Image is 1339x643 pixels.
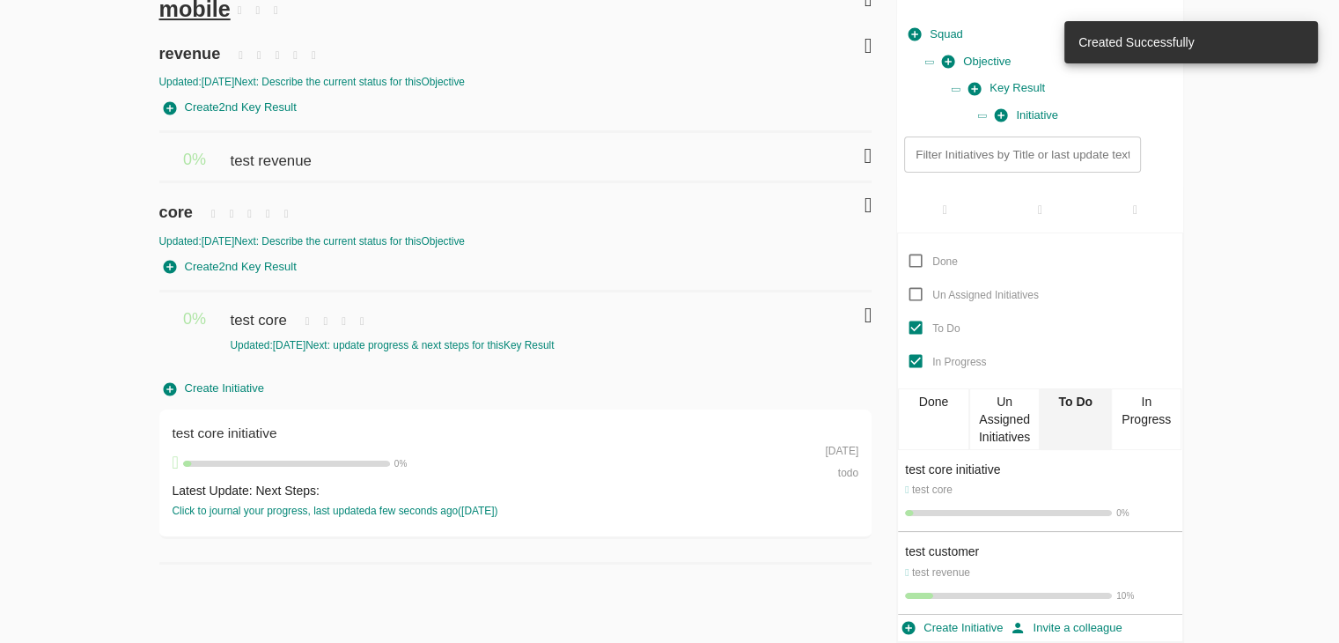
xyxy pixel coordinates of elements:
[164,98,297,118] span: Create 2nd Key Result
[159,94,301,122] button: Create2nd Key Result
[394,459,407,469] span: 0 %
[1116,591,1134,601] span: 10 %
[159,25,225,65] span: revenue
[159,183,197,224] span: core
[909,25,963,45] span: Squad
[159,234,872,249] div: Updated: [DATE] Next: Describe the current status for this Objective
[1111,388,1182,450] div: In Progress
[995,106,1058,126] span: Initiative
[968,78,1045,99] span: Key Result
[1007,615,1126,642] button: Invite a colleague
[173,482,791,499] div: Latest Update: Next Steps:
[183,151,206,168] span: 0 %
[969,388,1041,450] div: Un Assigned Initiatives
[905,565,1174,580] p: test revenue
[1012,618,1122,639] span: Invite a colleague
[1078,35,1195,49] span: Created Successfully
[932,322,960,335] span: To Do
[905,483,1174,498] p: test core
[902,618,1003,639] span: Create Initiative
[904,137,1140,173] input: Filter Initiatives by Title or last update text
[164,257,297,277] span: Create 2nd Key Result
[964,75,1049,102] button: Key Result
[898,615,1007,642] button: Create Initiative
[904,21,967,48] button: Squad
[838,467,858,479] span: todo
[932,289,1039,301] span: Un Assigned Initiatives
[990,102,1063,129] button: Initiative
[230,292,291,331] span: test core
[825,445,858,457] span: [DATE]
[183,310,206,328] span: 0 %
[159,75,872,90] div: Updated: [DATE] Next: Describe the current status for this Objective
[898,388,969,450] div: Done
[932,356,986,368] span: In Progress
[164,379,264,399] span: Create Initiative
[905,461,1174,478] div: test core initiative
[230,338,764,353] div: Updated: [DATE] Next: update progress & next steps for this Key Result
[159,375,269,403] button: Create Initiative
[1040,388,1111,450] div: To Do
[173,425,284,440] span: test core initiative
[942,52,1011,72] span: Objective
[932,255,958,268] span: Done
[905,543,1174,560] div: test customer
[938,48,1015,76] button: Objective
[159,254,301,281] button: Create2nd Key Result
[230,133,315,172] span: test revenue
[173,504,791,519] div: Click to journal your progress, last updated a few seconds ago ( [DATE] )
[1116,508,1129,518] span: 0 %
